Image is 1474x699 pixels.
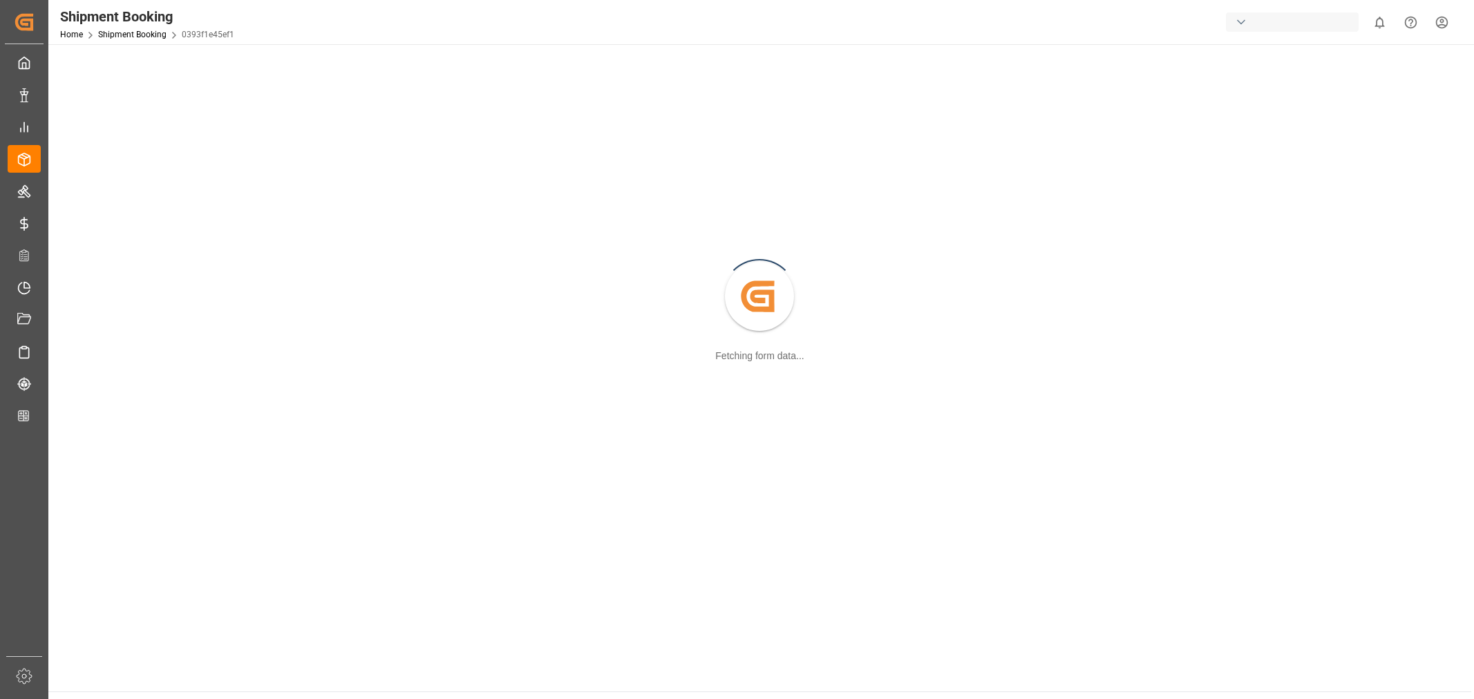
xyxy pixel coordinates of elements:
[715,349,804,363] div: Fetching form data...
[1364,7,1395,38] button: show 0 new notifications
[60,6,234,27] div: Shipment Booking
[98,30,167,39] a: Shipment Booking
[1395,7,1426,38] button: Help Center
[60,30,83,39] a: Home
